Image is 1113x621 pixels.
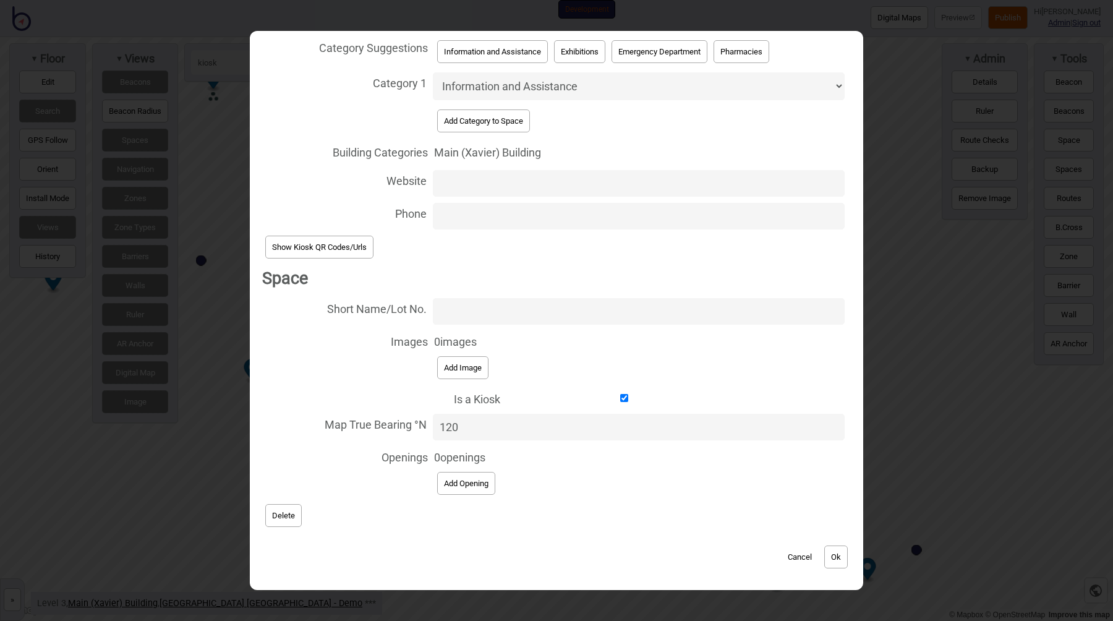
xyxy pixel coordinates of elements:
[265,236,373,259] button: Show Kiosk QR Codes/Urls
[714,40,769,63] button: Pharmacies
[434,331,845,353] div: 0 images
[434,142,620,164] div: Main (Xavier) Building
[433,414,845,440] input: Map True Bearing °N
[782,546,818,568] button: Cancel
[262,262,851,295] h2: Space
[262,139,428,164] span: Building Categories
[433,72,845,100] select: Category 1
[612,40,707,63] button: Emergency Department
[262,443,428,469] span: Openings
[262,167,427,192] span: Website
[433,203,845,229] input: Phone
[437,356,488,379] button: Add Image
[262,385,500,411] span: Is a Kiosk
[262,200,427,225] span: Phone
[506,394,742,402] input: Is a Kiosk
[262,295,427,320] span: Short Name/Lot No.
[262,69,427,95] span: Category 1
[437,472,495,495] button: Add Opening
[434,447,845,469] div: 0 openings
[433,170,845,197] input: Website
[262,411,427,436] span: Map True Bearing °N
[433,298,845,325] input: Short Name/Lot No.
[262,328,428,353] span: Images
[262,34,428,59] span: Category Suggestions
[437,109,530,132] button: Add Category to Space
[554,40,605,63] button: Exhibitions
[437,40,548,63] button: Information and Assistance
[265,504,302,527] button: Delete
[824,546,848,568] button: Ok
